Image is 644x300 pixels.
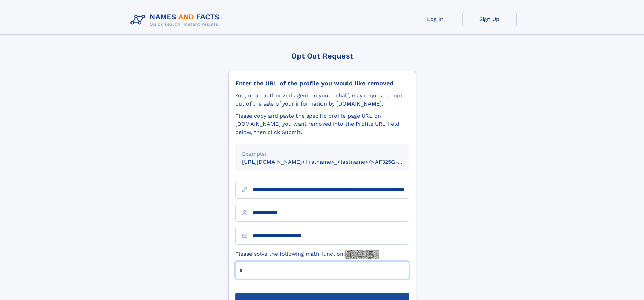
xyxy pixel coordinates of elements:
[235,92,409,108] div: You, or an authorized agent on your behalf, may request to opt-out of the sale of your informatio...
[408,11,462,27] a: Log In
[228,52,416,60] div: Opt Out Request
[235,250,379,259] label: Please solve the following math function:
[235,79,409,87] div: Enter the URL of the profile you would like removed
[242,159,422,165] small: [URL][DOMAIN_NAME]<firstname>_<lastname>/NAF325G-xxxxxxxx
[235,112,409,136] div: Please copy and paste the specific profile page URL on [DOMAIN_NAME] you want removed into the Pr...
[242,150,402,158] div: Example:
[462,11,517,27] a: Sign Up
[128,11,225,29] img: Logo Names and Facts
